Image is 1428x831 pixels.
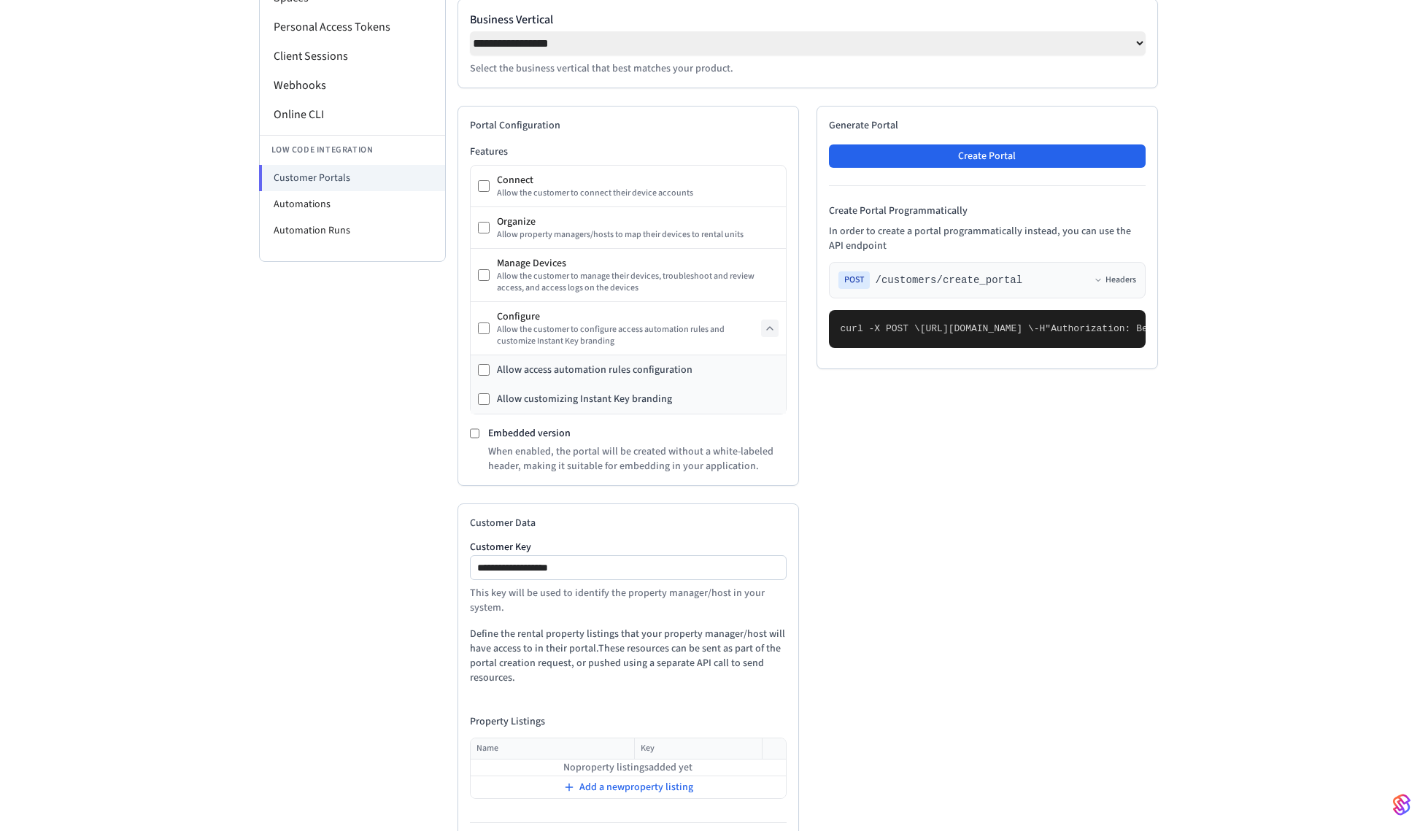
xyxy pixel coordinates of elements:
[497,324,761,347] div: Allow the customer to configure access automation rules and customize Instant Key branding
[635,738,763,760] th: Key
[829,144,1146,168] button: Create Portal
[497,392,672,406] div: Allow customizing Instant Key branding
[838,271,870,289] span: POST
[470,118,787,133] h2: Portal Configuration
[497,363,692,377] div: Allow access automation rules configuration
[1034,323,1046,334] span: -H
[497,173,779,188] div: Connect
[488,444,787,474] p: When enabled, the portal will be created without a white-labeled header, making it suitable for e...
[260,42,445,71] li: Client Sessions
[497,229,779,241] div: Allow property managers/hosts to map their devices to rental units
[829,118,1146,133] h2: Generate Portal
[497,188,779,199] div: Allow the customer to connect their device accounts
[497,256,779,271] div: Manage Devices
[1045,323,1289,334] span: "Authorization: Bearer seam_api_key_123456"
[488,426,571,441] label: Embedded version
[259,165,445,191] li: Customer Portals
[497,214,779,229] div: Organize
[470,627,787,685] p: Define the rental property listings that your property manager/host will have access to in their ...
[470,11,1146,28] label: Business Vertical
[260,135,445,165] li: Low Code Integration
[920,323,1034,334] span: [URL][DOMAIN_NAME] \
[579,780,693,795] span: Add a new property listing
[470,542,787,552] label: Customer Key
[470,714,787,729] h4: Property Listings
[497,271,779,294] div: Allow the customer to manage their devices, troubleshoot and review access, and access logs on th...
[471,738,635,760] th: Name
[841,323,920,334] span: curl -X POST \
[260,217,445,244] li: Automation Runs
[1393,793,1410,816] img: SeamLogoGradient.69752ec5.svg
[470,61,1146,76] p: Select the business vertical that best matches your product.
[876,273,1023,287] span: /customers/create_portal
[471,760,786,776] td: No property listings added yet
[470,144,787,159] h3: Features
[1094,274,1136,286] button: Headers
[470,586,787,615] p: This key will be used to identify the property manager/host in your system.
[260,12,445,42] li: Personal Access Tokens
[260,100,445,129] li: Online CLI
[260,191,445,217] li: Automations
[260,71,445,100] li: Webhooks
[497,309,761,324] div: Configure
[829,224,1146,253] p: In order to create a portal programmatically instead, you can use the API endpoint
[829,204,1146,218] h4: Create Portal Programmatically
[470,516,787,530] h2: Customer Data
